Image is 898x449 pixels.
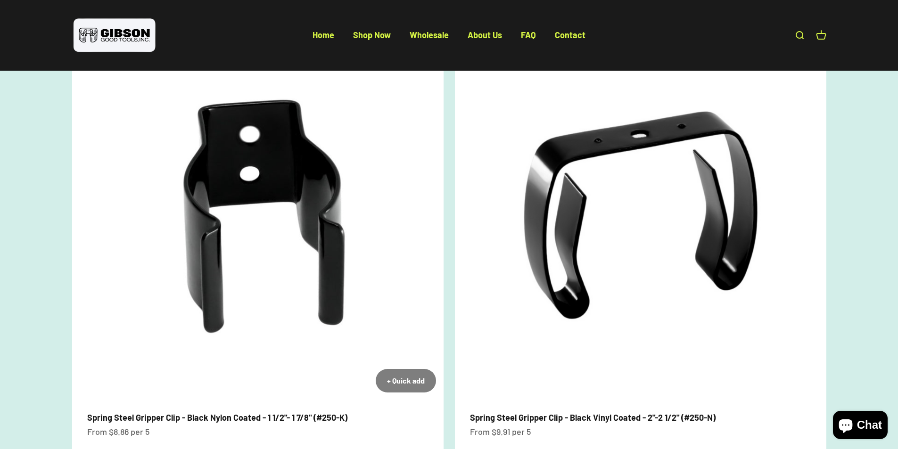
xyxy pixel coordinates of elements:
a: Shop Now [353,30,391,40]
button: + Quick add [376,369,436,392]
a: About Us [468,30,502,40]
inbox-online-store-chat: Shopify online store chat [830,411,890,441]
a: Home [313,30,334,40]
a: Spring Steel Gripper Clip - Black Nylon Coated - 1 1/2"- 1 7/8" (#250-K) [87,412,347,423]
a: Spring Steel Gripper Clip - Black Vinyl Coated - 2"-2 1/2" (#250-N) [470,412,716,423]
a: Contact [555,30,585,40]
a: FAQ [521,30,536,40]
sale-price: From $9.91 per 5 [470,425,531,439]
a: Wholesale [410,30,449,40]
div: + Quick add [387,375,425,387]
img: close up of a spring steel gripper clip, tool clip, durable, secure holding, Excellent corrosion ... [72,29,444,400]
sale-price: From $8.86 per 5 [87,425,149,439]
